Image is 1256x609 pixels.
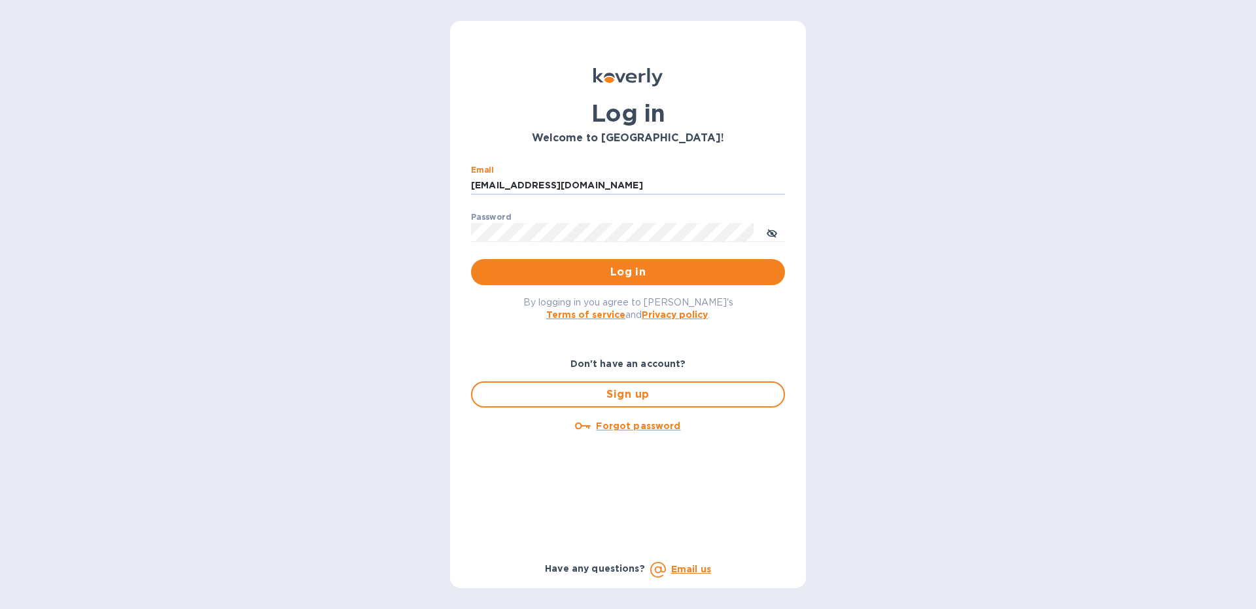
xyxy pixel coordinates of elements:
[546,309,625,320] a: Terms of service
[570,358,686,369] b: Don't have an account?
[471,213,511,221] label: Password
[471,176,785,196] input: Enter email address
[481,264,775,280] span: Log in
[471,99,785,127] h1: Log in
[671,564,711,574] a: Email us
[759,219,785,245] button: toggle password visibility
[471,259,785,285] button: Log in
[471,166,494,174] label: Email
[523,297,733,320] span: By logging in you agree to [PERSON_NAME]'s and .
[545,563,645,574] b: Have any questions?
[471,381,785,408] button: Sign up
[596,421,680,431] u: Forgot password
[642,309,708,320] a: Privacy policy
[471,132,785,145] h3: Welcome to [GEOGRAPHIC_DATA]!
[593,68,663,86] img: Koverly
[483,387,773,402] span: Sign up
